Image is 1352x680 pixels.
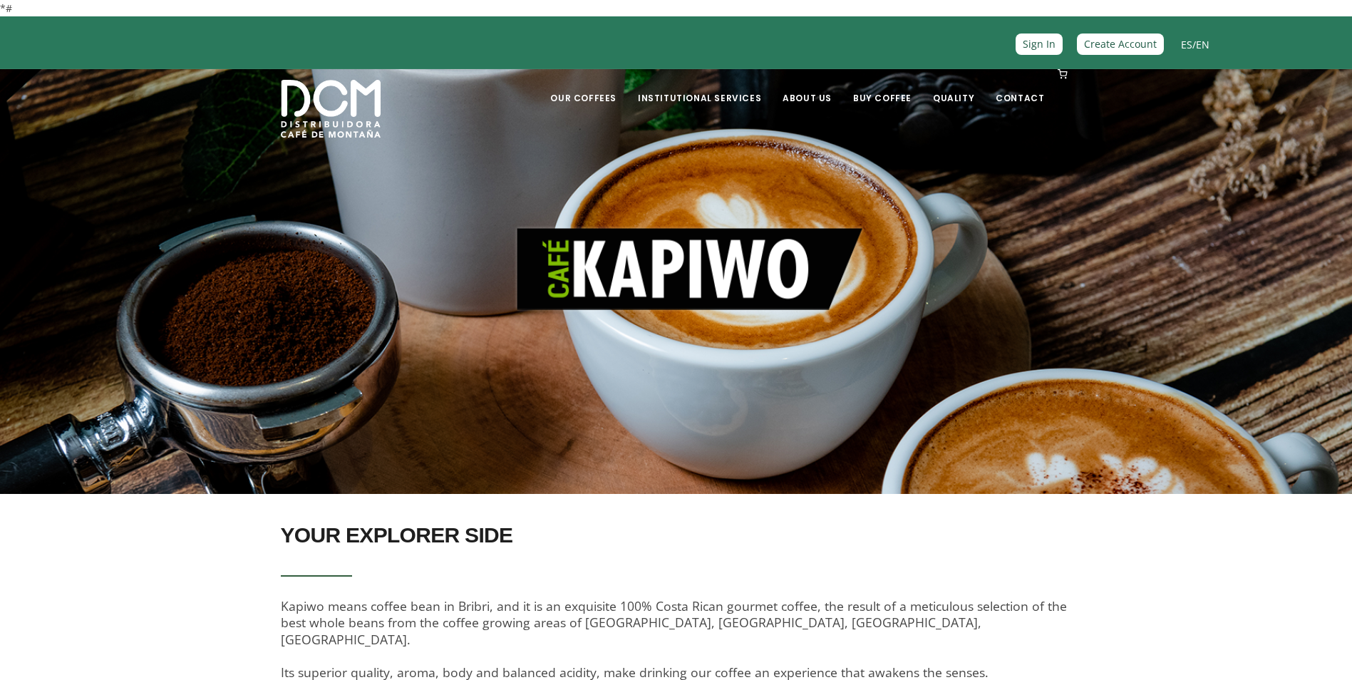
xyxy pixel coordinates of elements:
a: EN [1196,38,1209,51]
a: Create Account [1077,34,1164,54]
a: ES [1181,38,1192,51]
a: Buy Coffee [845,71,920,104]
a: About Us [774,71,840,104]
a: Quality [924,71,983,104]
span: / [1181,36,1209,53]
a: Institutional Services [629,71,770,104]
a: Contact [987,71,1053,104]
a: Sign In [1016,34,1063,54]
h2: YOUR EXPLORER SIDE [281,515,1072,555]
a: Our Coffees [542,71,625,104]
